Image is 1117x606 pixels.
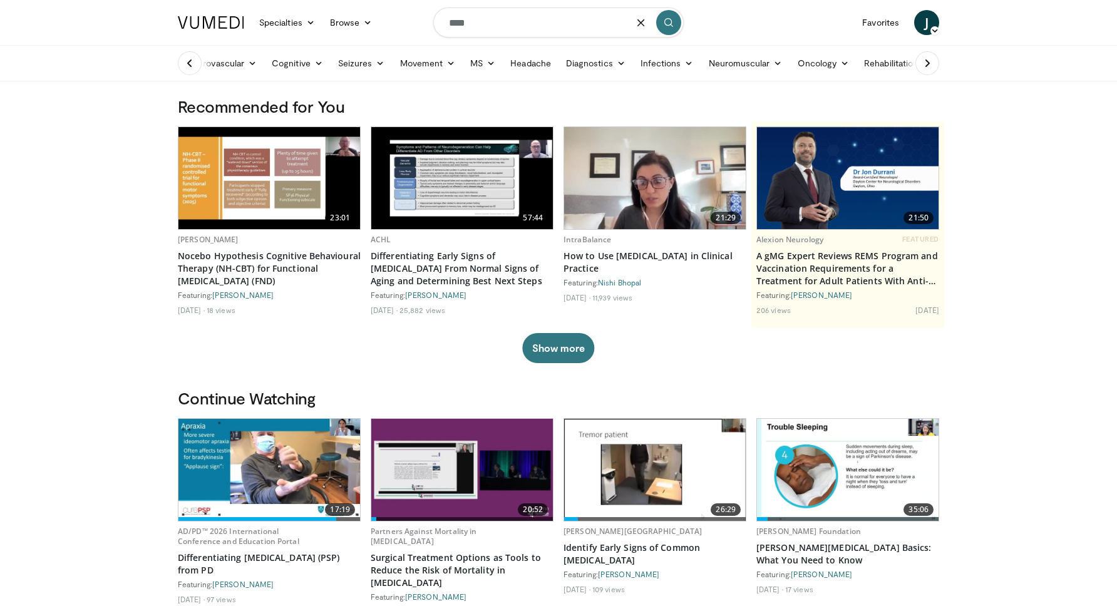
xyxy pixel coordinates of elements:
a: How to Use [MEDICAL_DATA] in Clinical Practice [564,250,746,275]
li: 25,882 views [399,305,445,315]
div: Featuring: [178,290,361,300]
a: Neuromuscular [701,51,790,76]
a: [PERSON_NAME] [405,290,466,299]
li: [DATE] [756,584,783,594]
a: Partners Against Mortality in [MEDICAL_DATA] [371,526,476,547]
a: [PERSON_NAME][GEOGRAPHIC_DATA] [564,526,703,537]
li: [DATE] [564,584,590,594]
img: 63127b63-4023-4987-9571-b0f184a6f639.620x360_q85_upscale.jpg [371,419,553,521]
a: Favorites [855,10,907,35]
h3: Continue Watching [178,388,939,408]
a: Seizures [331,51,393,76]
img: 6b1da22f-cba0-4b41-ba77-bfb259aebb9b.620x360_q85_upscale.jpg [178,127,360,229]
a: Nocebo Hypothesis Cognitive Behavioural Therapy (NH-CBT) for Functional [MEDICAL_DATA] (FND) [178,250,361,287]
a: Headache [503,51,558,76]
a: Infections [633,51,701,76]
img: 1526bf50-c14a-4ee6-af9f-da835a6371ef.png.620x360_q85_upscale.png [757,127,939,229]
button: Show more [522,333,594,363]
div: Featuring: [371,290,553,300]
div: Featuring: [564,569,746,579]
a: 26:29 [564,419,746,521]
a: [PERSON_NAME] Foundation [756,526,861,537]
a: 17:19 [178,419,360,521]
a: Diagnostics [558,51,633,76]
a: [PERSON_NAME] [212,290,274,299]
a: J [914,10,939,35]
span: 57:44 [518,212,548,224]
a: [PERSON_NAME] [791,290,852,299]
a: Cognitive [264,51,331,76]
span: 20:52 [518,503,548,516]
a: Alexion Neurology [756,234,823,245]
a: AD/PD™ 2026 International Conference and Education Portal [178,526,299,547]
span: 26:29 [711,503,741,516]
span: 17:19 [325,503,355,516]
div: Featuring: [371,592,553,602]
a: Differentiating Early Signs of [MEDICAL_DATA] From Normal Signs of Aging and Determining Best Nex... [371,250,553,287]
a: 21:50 [757,127,939,229]
a: 35:06 [757,419,939,521]
li: 18 views [207,305,235,315]
a: Specialties [252,10,322,35]
a: ACHL [371,234,391,245]
a: Rehabilitation [857,51,925,76]
img: 662646f3-24dc-48fd-91cb-7f13467e765c.620x360_q85_upscale.jpg [564,127,746,229]
a: IntraBalance [564,234,611,245]
a: [PERSON_NAME] [598,570,659,578]
a: 23:01 [178,127,360,229]
a: 20:52 [371,419,553,521]
li: [DATE] [564,292,590,302]
a: [PERSON_NAME] [405,592,466,601]
li: [DATE] [178,594,205,604]
a: [PERSON_NAME][MEDICAL_DATA] Basics: What You Need to Know [756,542,939,567]
div: Featuring: [756,290,939,300]
li: 206 views [756,305,791,315]
li: 17 views [785,584,813,594]
a: Browse [322,10,380,35]
a: [PERSON_NAME] [791,570,852,578]
li: 97 views [207,594,236,604]
img: VuMedi Logo [178,16,244,29]
img: fe67bb2c-535a-4b0c-9e4f-d605da9edded.620x360_q85_upscale.jpg [757,419,939,521]
span: 21:50 [903,212,934,224]
a: Nishi Bhopal [598,278,641,287]
a: [PERSON_NAME] [178,234,239,245]
a: [PERSON_NAME] [212,580,274,588]
a: Cerebrovascular [170,51,264,76]
a: Oncology [790,51,857,76]
li: [DATE] [915,305,939,315]
a: 21:29 [564,127,746,229]
a: 57:44 [371,127,553,229]
li: [DATE] [371,305,398,315]
h3: Recommended for You [178,96,939,116]
a: Differentiating [MEDICAL_DATA] (PSP) from PD [178,552,361,577]
a: MS [463,51,503,76]
a: Surgical Treatment Options as Tools to Reduce the Risk of Mortality in [MEDICAL_DATA] [371,552,553,589]
li: 11,939 views [592,292,632,302]
div: Featuring: [564,277,746,287]
div: Featuring: [756,569,939,579]
span: 23:01 [325,212,355,224]
span: 35:06 [903,503,934,516]
li: 109 views [592,584,625,594]
span: 21:29 [711,212,741,224]
a: Identify Early Signs of Common [MEDICAL_DATA] [564,542,746,567]
a: Movement [393,51,463,76]
input: Search topics, interventions [433,8,684,38]
a: A gMG Expert Reviews REMS Program and Vaccination Requirements for a Treatment for Adult Patients... [756,250,939,287]
span: FEATURED [902,235,939,244]
li: [DATE] [178,305,205,315]
img: 599f3ee4-8b28-44a1-b622-e2e4fac610ae.620x360_q85_upscale.jpg [371,127,553,229]
img: 72b209f8-bd99-4496-926d-8bf6fe83c85e.620x360_q85_upscale.jpg [178,419,360,521]
img: 3ce7f7b8-581f-4575-8a9c-5b5d314825a1.620x360_q85_upscale.jpg [564,419,746,521]
div: Featuring: [178,579,361,589]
